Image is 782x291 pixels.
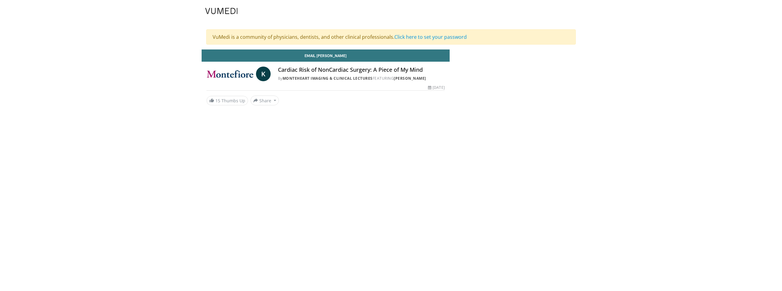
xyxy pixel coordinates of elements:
a: Click here to set your password [394,34,467,40]
a: [PERSON_NAME] [394,76,426,81]
a: Email [PERSON_NAME] [202,49,450,62]
a: K [256,67,271,81]
div: VuMedi is a community of physicians, dentists, and other clinical professionals. [206,29,576,45]
img: VuMedi Logo [205,8,238,14]
div: By FEATURING [278,76,445,81]
div: [DATE] [428,85,444,90]
img: MonteHeart Imaging & Clinical Lectures [206,67,254,81]
h4: Cardiac Risk of NonCardiac Surgery: A Piece of My Mind [278,67,445,73]
span: 15 [215,98,220,104]
button: Share [250,96,279,105]
a: MonteHeart Imaging & Clinical Lectures [283,76,373,81]
a: 15 Thumbs Up [206,96,248,105]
